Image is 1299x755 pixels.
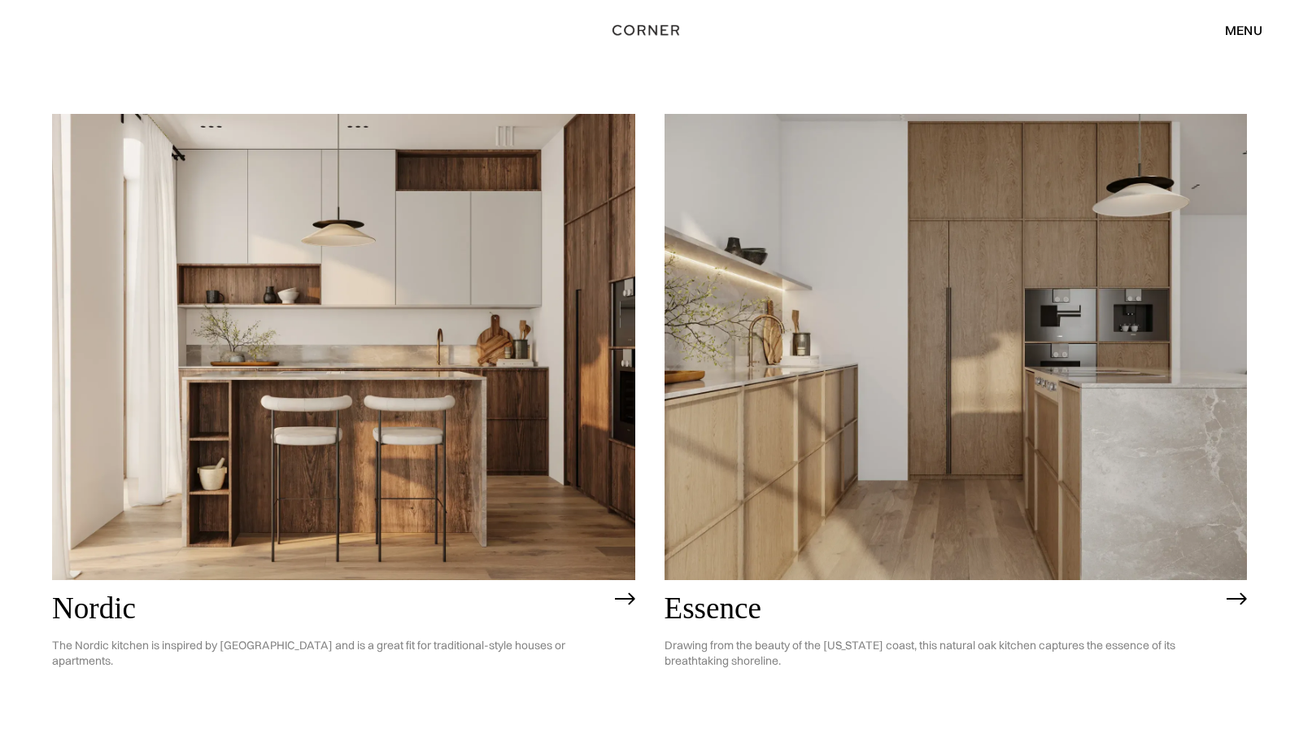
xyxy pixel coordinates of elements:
[52,626,607,681] p: The Nordic kitchen is inspired by [GEOGRAPHIC_DATA] and is a great fit for traditional-style hous...
[593,20,706,41] a: home
[1225,24,1262,37] div: menu
[1209,16,1262,44] div: menu
[52,592,607,626] h2: Nordic
[665,626,1219,681] p: Drawing from the beauty of the [US_STATE] coast, this natural oak kitchen captures the essence of...
[665,592,1219,626] h2: Essence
